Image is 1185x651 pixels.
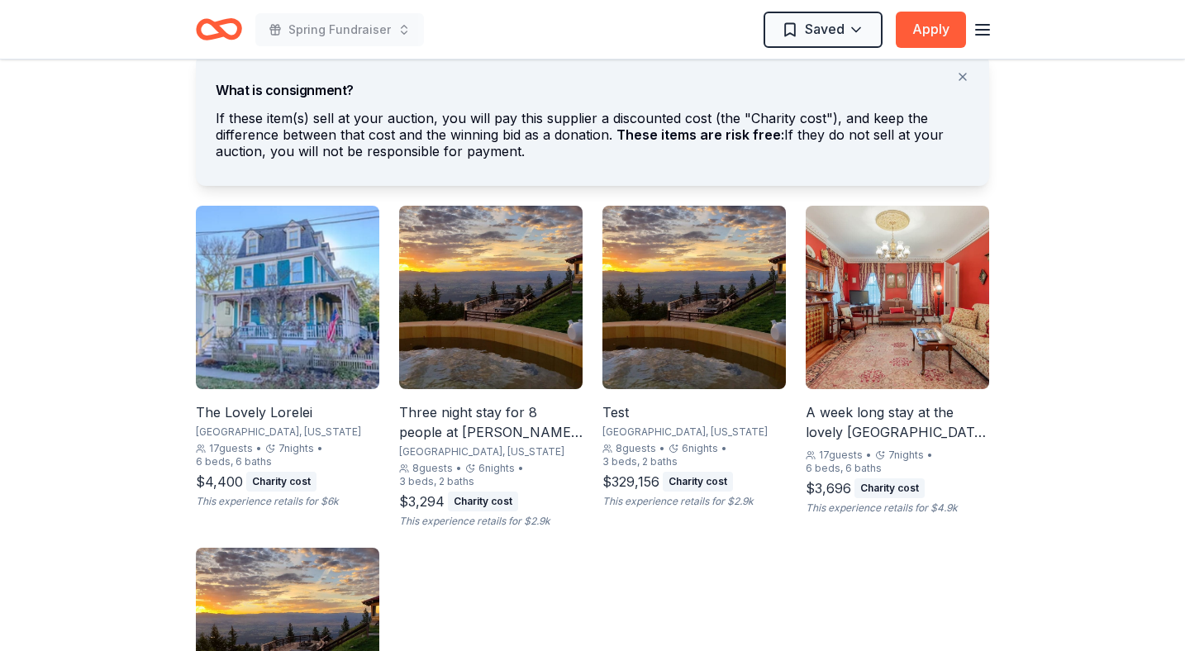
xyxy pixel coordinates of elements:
[209,442,253,455] span: 17 guests
[616,126,784,143] span: These items are risk free:
[246,472,316,492] div: Charity cost
[602,206,786,389] img: Image for Test
[927,449,933,462] div: •
[806,501,989,515] div: This experience retails for $4.9k
[399,206,583,389] img: Image for Three night stay for 8 people at Downing Mountain Lodge and Retreat in the Rocky Mounta...
[317,442,323,455] div: •
[616,442,656,455] span: 8 guests
[399,475,474,488] div: 3 beds, 2 baths
[866,449,872,462] div: •
[256,442,262,455] div: •
[659,442,665,455] div: •
[196,425,379,439] div: [GEOGRAPHIC_DATA], [US_STATE]
[721,442,727,455] div: •
[602,455,678,468] div: 3 beds, 2 baths
[399,515,583,528] div: This experience retails for $2.9k
[888,449,924,462] span: 7 nights
[602,425,786,439] div: [GEOGRAPHIC_DATA], [US_STATE]
[196,402,379,422] div: The Lovely Lorelei
[854,478,925,498] div: Charity cost
[196,10,242,49] a: Home
[806,402,989,442] div: A week long stay at the lovely [GEOGRAPHIC_DATA] in [GEOGRAPHIC_DATA], [US_STATE]
[196,495,379,508] div: This experience retails for $6k
[602,402,786,422] div: Test
[896,12,966,48] button: Apply
[196,455,272,468] div: 6 beds, 6 baths
[663,472,733,492] div: Charity cost
[806,478,851,498] div: $3,696
[602,472,659,492] div: $329,156
[196,472,243,492] div: $4,400
[399,402,583,442] div: Three night stay for 8 people at [PERSON_NAME][GEOGRAPHIC_DATA] and Retreat in the [GEOGRAPHIC_DA...
[682,442,718,455] span: 6 nights
[288,20,391,40] span: Spring Fundraiser
[399,492,445,511] div: $3,294
[278,442,314,455] span: 7 nights
[764,12,883,48] button: Saved
[448,492,518,511] div: Charity cost
[806,206,989,389] img: Image for A week long stay at the lovely Lorelei House in Cape May, New Jersey
[412,462,453,475] span: 8 guests
[478,462,515,475] span: 6 nights
[216,67,969,100] div: What is consignment?
[216,110,969,166] div: If these item(s) sell at your auction, you will pay this supplier a discounted cost (the "Charity...
[399,445,583,459] div: [GEOGRAPHIC_DATA], [US_STATE]
[819,449,863,462] span: 17 guests
[518,462,524,475] div: •
[602,495,786,508] div: This experience retails for $2.9k
[805,18,845,40] span: Saved
[456,462,462,475] div: •
[255,13,424,46] button: Spring Fundraiser
[196,206,379,389] img: Image for The Lovely Lorelei
[806,462,882,475] div: 6 beds, 6 baths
